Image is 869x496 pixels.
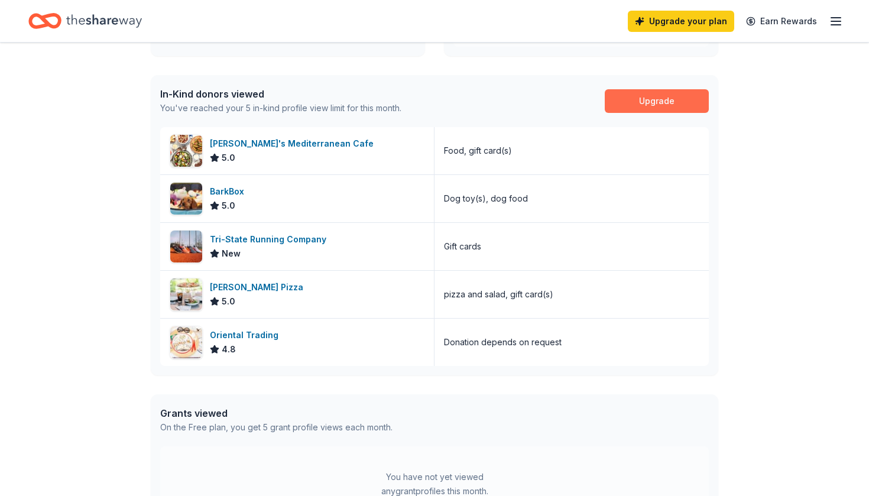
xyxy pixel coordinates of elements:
div: On the Free plan, you get 5 grant profile views each month. [160,420,393,435]
img: Image for Oriental Trading [170,326,202,358]
div: [PERSON_NAME] Pizza [210,280,308,294]
span: 4.8 [222,342,236,356]
a: Upgrade your plan [628,11,734,32]
img: Image for BarkBox [170,183,202,215]
img: Image for Taziki's Mediterranean Cafe [170,135,202,167]
a: Home [28,7,142,35]
div: pizza and salad, gift card(s) [444,287,553,302]
div: Oriental Trading [210,328,283,342]
div: BarkBox [210,184,249,199]
img: Image for Dewey's Pizza [170,278,202,310]
a: Upgrade [605,89,709,113]
div: Tri-State Running Company [210,232,331,247]
div: [PERSON_NAME]'s Mediterranean Cafe [210,137,378,151]
div: Donation depends on request [444,335,562,349]
span: New [222,247,241,261]
div: Dog toy(s), dog food [444,192,528,206]
div: Gift cards [444,239,481,254]
div: In-Kind donors viewed [160,87,401,101]
div: You've reached your 5 in-kind profile view limit for this month. [160,101,401,115]
div: Food, gift card(s) [444,144,512,158]
span: 5.0 [222,294,235,309]
span: 5.0 [222,199,235,213]
img: Image for Tri-State Running Company [170,231,202,262]
a: Earn Rewards [739,11,824,32]
div: Grants viewed [160,406,393,420]
span: 5.0 [222,151,235,165]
